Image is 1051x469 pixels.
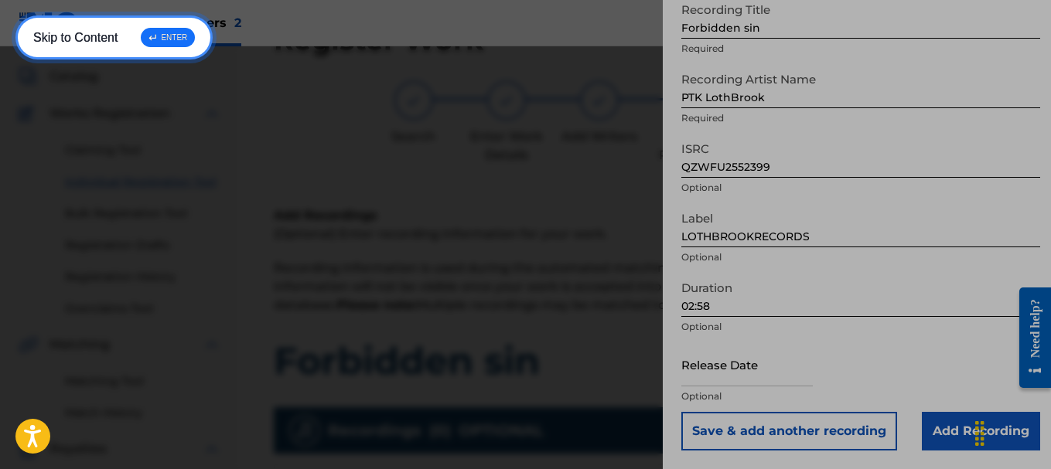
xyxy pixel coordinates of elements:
p: Required [681,111,1040,125]
iframe: Chat Widget [974,395,1051,469]
iframe: Resource Center [1008,275,1051,399]
p: Optional [681,250,1040,264]
button: Save & add another recording [681,412,897,450]
p: Optional [681,181,1040,195]
p: Optional [681,320,1040,334]
span: Members [165,14,241,32]
input: Add Recording [922,412,1040,450]
p: Optional [681,389,1040,403]
img: Top Rightsholders [138,14,156,32]
img: MLC Logo [19,12,78,34]
div: Drag [967,410,992,457]
p: Required [681,42,1040,56]
span: 2 [234,15,241,30]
